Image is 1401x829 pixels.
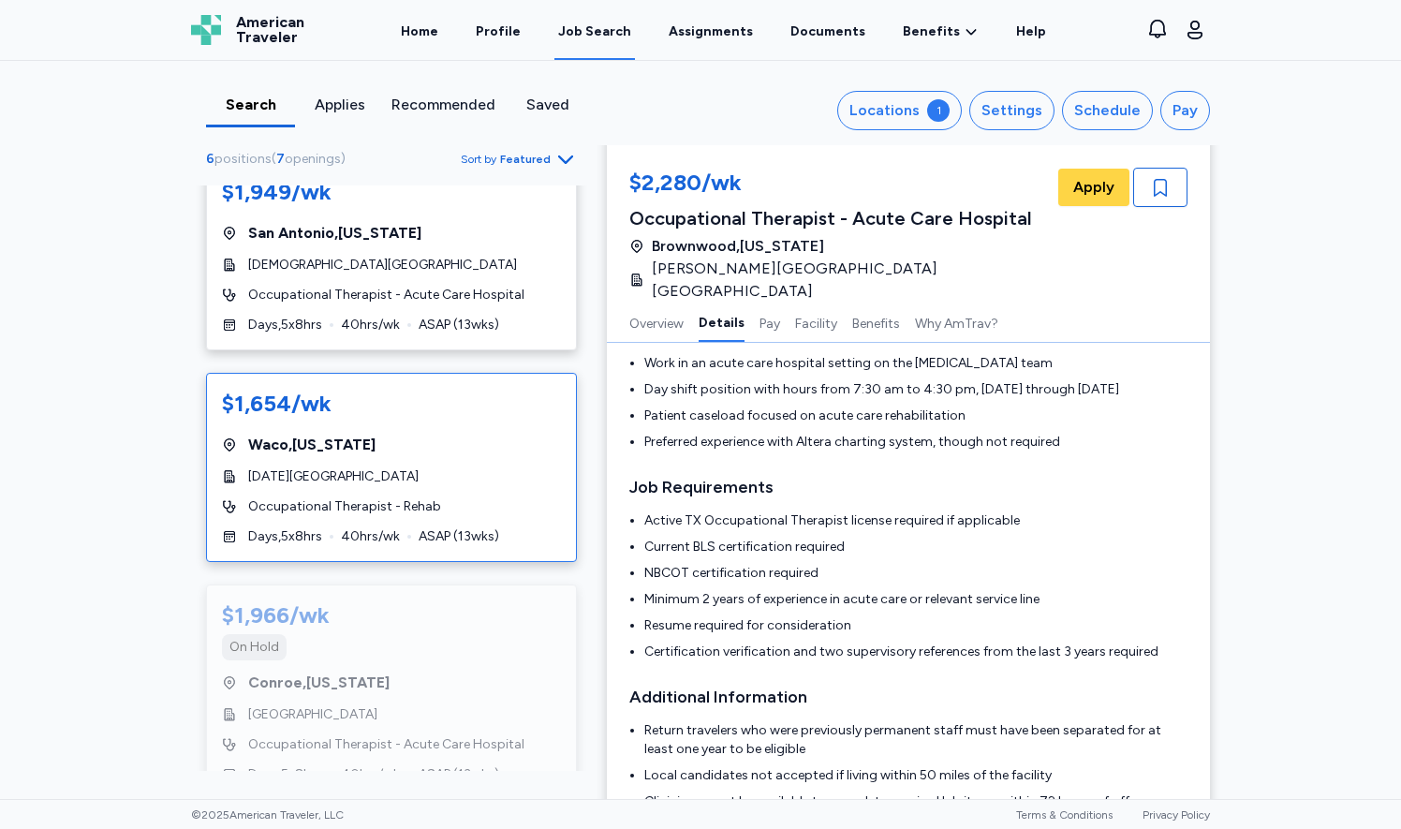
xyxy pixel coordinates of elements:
li: Work in an acute care hospital setting on the [MEDICAL_DATA] team [644,354,1187,373]
button: Apply [1058,169,1129,206]
span: San Antonio , [US_STATE] [248,222,421,244]
li: Certification verification and two supervisory references from the last 3 years required [644,643,1187,661]
button: Details [699,303,745,342]
button: Sort byFeatured [461,148,577,170]
span: [PERSON_NAME][GEOGRAPHIC_DATA] [GEOGRAPHIC_DATA] [652,258,1043,303]
div: Locations [849,99,920,122]
button: Pay [759,303,780,342]
div: Saved [510,94,584,116]
span: Apply [1073,176,1114,199]
div: Search [214,94,288,116]
button: Why AmTrav? [915,303,998,342]
div: Settings [981,99,1042,122]
span: openings [285,151,341,167]
div: Pay [1172,99,1198,122]
div: ( ) [206,150,353,169]
span: 40 hrs/wk [341,765,400,784]
span: American Traveler [236,15,304,45]
span: 6 [206,151,214,167]
span: Occupational Therapist - Acute Care Hospital [248,735,524,754]
span: Waco , [US_STATE] [248,434,376,456]
li: Active TX Occupational Therapist license required if applicable [644,511,1187,530]
button: Overview [629,303,684,342]
li: Patient caseload focused on acute care rehabilitation [644,407,1187,425]
span: 7 [276,151,285,167]
div: Recommended [391,94,495,116]
li: NBCOT certification required [644,564,1187,583]
span: 40 hrs/wk [341,527,400,546]
div: Occupational Therapist - Acute Care Hospital [629,205,1054,231]
span: [DATE][GEOGRAPHIC_DATA] [248,467,419,486]
span: Days , 5 x 8 hrs [248,316,322,334]
h3: Additional Information [629,684,1187,710]
span: Days , 5 x 8 hrs [248,765,322,784]
button: Facility [795,303,837,342]
span: ASAP ( 13 wks) [419,527,499,546]
li: Resume required for consideration [644,616,1187,635]
img: Logo [191,15,221,45]
a: Benefits [903,22,979,41]
span: Benefits [903,22,960,41]
span: ASAP ( 13 wks) [419,765,499,784]
div: Applies [302,94,376,116]
a: Terms & Conditions [1016,808,1113,822]
button: Benefits [852,303,900,342]
li: Minimum 2 years of experience in acute care or relevant service line [644,590,1187,609]
div: Schedule [1074,99,1141,122]
li: Return travelers who were previously permanent staff must have been separated for at least one ye... [644,721,1187,759]
span: ASAP ( 13 wks) [419,316,499,334]
div: $1,966/wk [222,600,330,630]
button: Settings [969,91,1054,130]
li: Preferred experience with Altera charting system, though not required [644,433,1187,452]
span: Conroe , [US_STATE] [248,672,390,694]
h3: Job Requirements [629,474,1187,500]
span: Featured [500,152,551,167]
div: $1,949/wk [222,177,332,207]
div: Job Search [558,22,631,41]
span: Occupational Therapist - Acute Care Hospital [248,286,524,304]
li: Local candidates not accepted if living within 50 miles of the facility [644,766,1187,785]
div: $2,280/wk [629,168,1054,201]
span: Brownwood , [US_STATE] [652,235,824,258]
li: Current BLS certification required [644,538,1187,556]
button: Pay [1160,91,1210,130]
a: Privacy Policy [1143,808,1210,822]
span: Occupational Therapist - Rehab [248,497,441,516]
span: Days , 5 x 8 hrs [248,527,322,546]
span: [DEMOGRAPHIC_DATA][GEOGRAPHIC_DATA] [248,256,517,274]
span: [GEOGRAPHIC_DATA] [248,705,377,724]
div: 1 [927,99,950,122]
span: 40 hrs/wk [341,316,400,334]
span: positions [214,151,272,167]
button: Locations1 [837,91,962,130]
span: Sort by [461,152,496,167]
div: $1,654/wk [222,389,332,419]
div: On Hold [229,638,279,657]
span: © 2025 American Traveler, LLC [191,807,344,822]
li: Day shift position with hours from 7:30 am to 4:30 pm, [DATE] through [DATE] [644,380,1187,399]
a: Job Search [554,2,635,60]
button: Schedule [1062,91,1153,130]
